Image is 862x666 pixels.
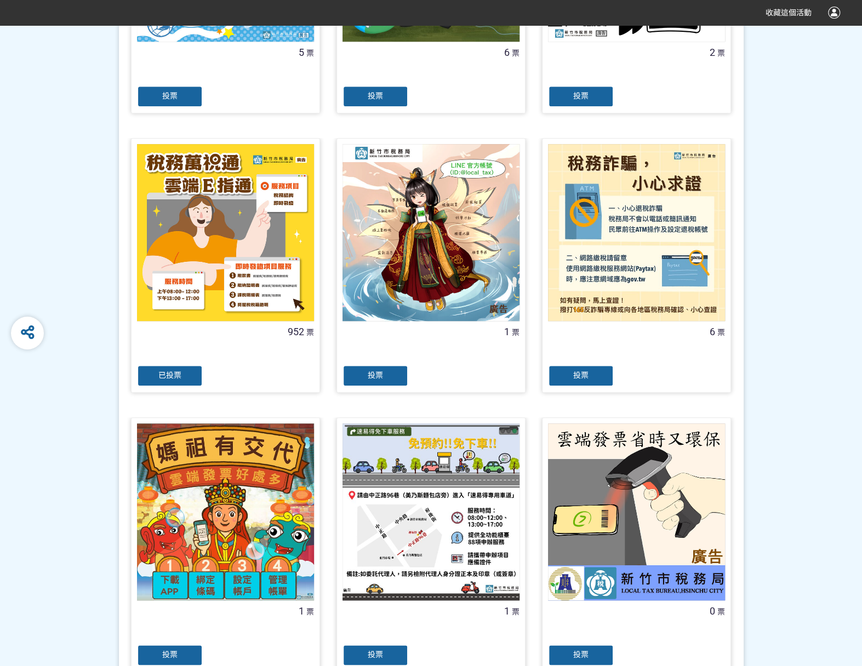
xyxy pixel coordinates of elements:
span: 2 [710,47,715,58]
a: 1票投票 [336,138,526,393]
span: 5 [299,47,304,58]
span: 票 [306,49,314,58]
span: 投票 [162,650,178,659]
span: 投票 [368,91,383,100]
span: 票 [512,607,520,616]
span: 收藏這個活動 [766,8,812,17]
span: 6 [710,326,715,337]
span: 0 [710,605,715,617]
span: 票 [306,607,314,616]
a: 952票已投票 [131,138,320,393]
span: 票 [306,328,314,337]
span: 票 [717,328,725,337]
span: 投票 [573,650,589,659]
span: 1 [504,326,510,337]
span: 投票 [573,371,589,380]
span: 投票 [368,650,383,659]
a: 6票投票 [542,138,731,393]
span: 1 [504,605,510,617]
span: 投票 [573,91,589,100]
span: 票 [512,49,520,58]
span: 6 [504,47,510,58]
span: 票 [717,607,725,616]
span: 投票 [368,371,383,380]
span: 投票 [162,91,178,100]
span: 票 [512,328,520,337]
span: 1 [299,605,304,617]
span: 已投票 [158,371,181,380]
span: 952 [288,326,304,337]
span: 票 [717,49,725,58]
